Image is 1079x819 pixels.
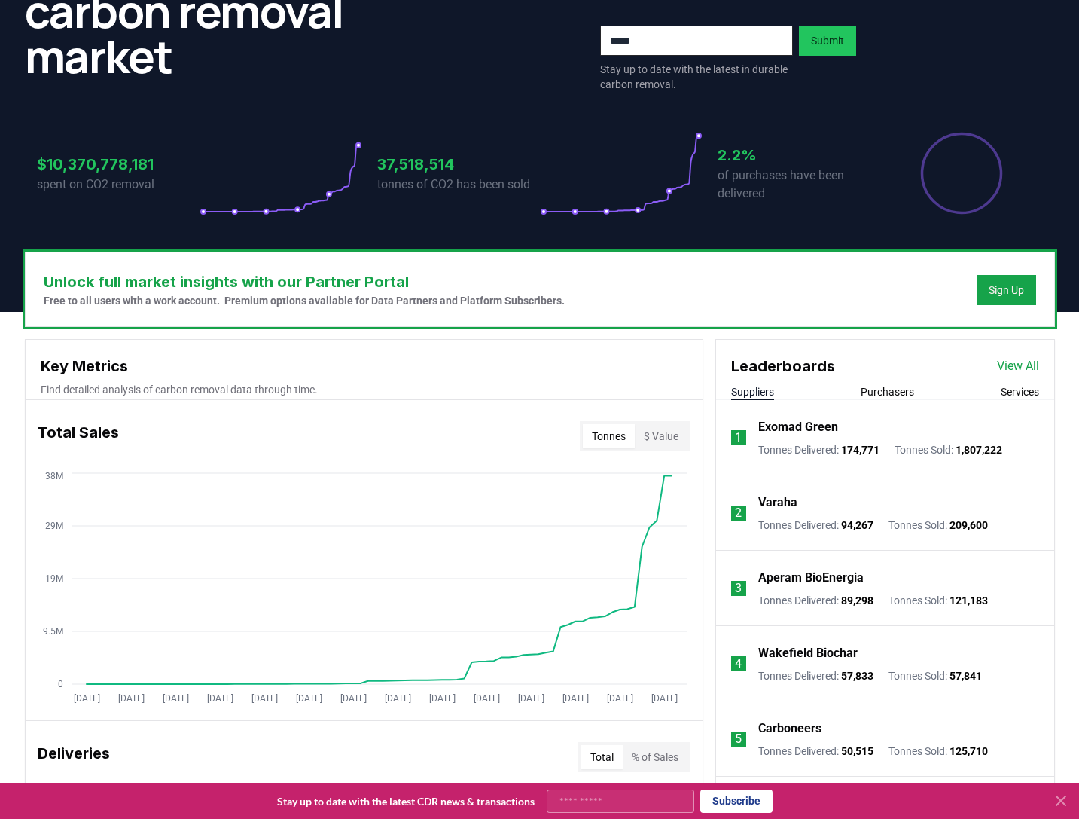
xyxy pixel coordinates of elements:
[735,655,742,673] p: 4
[44,270,565,293] h3: Unlock full market insights with our Partner Portal
[888,518,988,533] p: Tonnes Sold :
[384,693,410,704] tspan: [DATE]
[949,519,988,531] span: 209,600
[989,283,1024,298] a: Sign Up
[977,275,1036,305] button: Sign Up
[45,521,63,531] tspan: 29M
[949,594,988,607] span: 121,183
[517,693,544,704] tspan: [DATE]
[251,693,277,704] tspan: [DATE]
[581,745,623,769] button: Total
[162,693,188,704] tspan: [DATE]
[735,429,742,447] p: 1
[718,167,880,203] p: of purchases have been delivered
[799,26,856,56] button: Submit
[600,62,793,92] p: Stay up to date with the latest in durable carbon removal.
[206,693,233,704] tspan: [DATE]
[758,744,873,759] p: Tonnes Delivered :
[888,744,988,759] p: Tonnes Sold :
[758,442,879,457] p: Tonnes Delivered :
[651,693,677,704] tspan: [DATE]
[888,593,988,608] p: Tonnes Sold :
[758,593,873,608] p: Tonnes Delivered :
[45,471,63,481] tspan: 38M
[1001,384,1039,399] button: Services
[38,421,119,451] h3: Total Sales
[623,745,687,769] button: % of Sales
[997,357,1039,375] a: View All
[758,668,873,683] p: Tonnes Delivered :
[758,720,821,738] a: Carboneers
[73,693,99,704] tspan: [DATE]
[841,444,879,456] span: 174,771
[473,693,499,704] tspan: [DATE]
[38,742,110,772] h3: Deliveries
[861,384,914,399] button: Purchasers
[428,693,455,704] tspan: [DATE]
[758,494,797,512] a: Varaha
[340,693,366,704] tspan: [DATE]
[758,518,873,533] p: Tonnes Delivered :
[758,644,858,662] a: Wakefield Biochar
[43,626,63,637] tspan: 9.5M
[731,384,774,399] button: Suppliers
[949,670,982,682] span: 57,841
[41,382,687,397] p: Find detailed analysis of carbon removal data through time.
[295,693,322,704] tspan: [DATE]
[956,444,1002,456] span: 1,807,222
[919,131,1004,215] div: Percentage of sales delivered
[37,176,200,194] p: spent on CO2 removal
[562,693,588,704] tspan: [DATE]
[606,693,632,704] tspan: [DATE]
[37,153,200,176] h3: $10,370,778,181
[718,144,880,167] h3: 2.2%
[731,355,835,377] h3: Leaderboards
[735,730,742,748] p: 5
[758,418,838,436] a: Exomad Green
[117,693,144,704] tspan: [DATE]
[841,519,873,531] span: 94,267
[583,424,635,448] button: Tonnes
[635,424,687,448] button: $ Value
[735,504,742,522] p: 2
[841,670,873,682] span: 57,833
[949,745,988,757] span: 125,710
[888,668,982,683] p: Tonnes Sold :
[841,745,873,757] span: 50,515
[45,573,63,584] tspan: 19M
[377,176,540,194] p: tonnes of CO2 has been sold
[841,594,873,607] span: 89,298
[58,679,63,689] tspan: 0
[377,153,540,176] h3: 37,518,514
[758,569,864,587] a: Aperam BioEnergia
[735,579,742,597] p: 3
[895,442,1002,457] p: Tonnes Sold :
[44,293,565,308] p: Free to all users with a work account. Premium options available for Data Partners and Platform S...
[41,355,687,377] h3: Key Metrics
